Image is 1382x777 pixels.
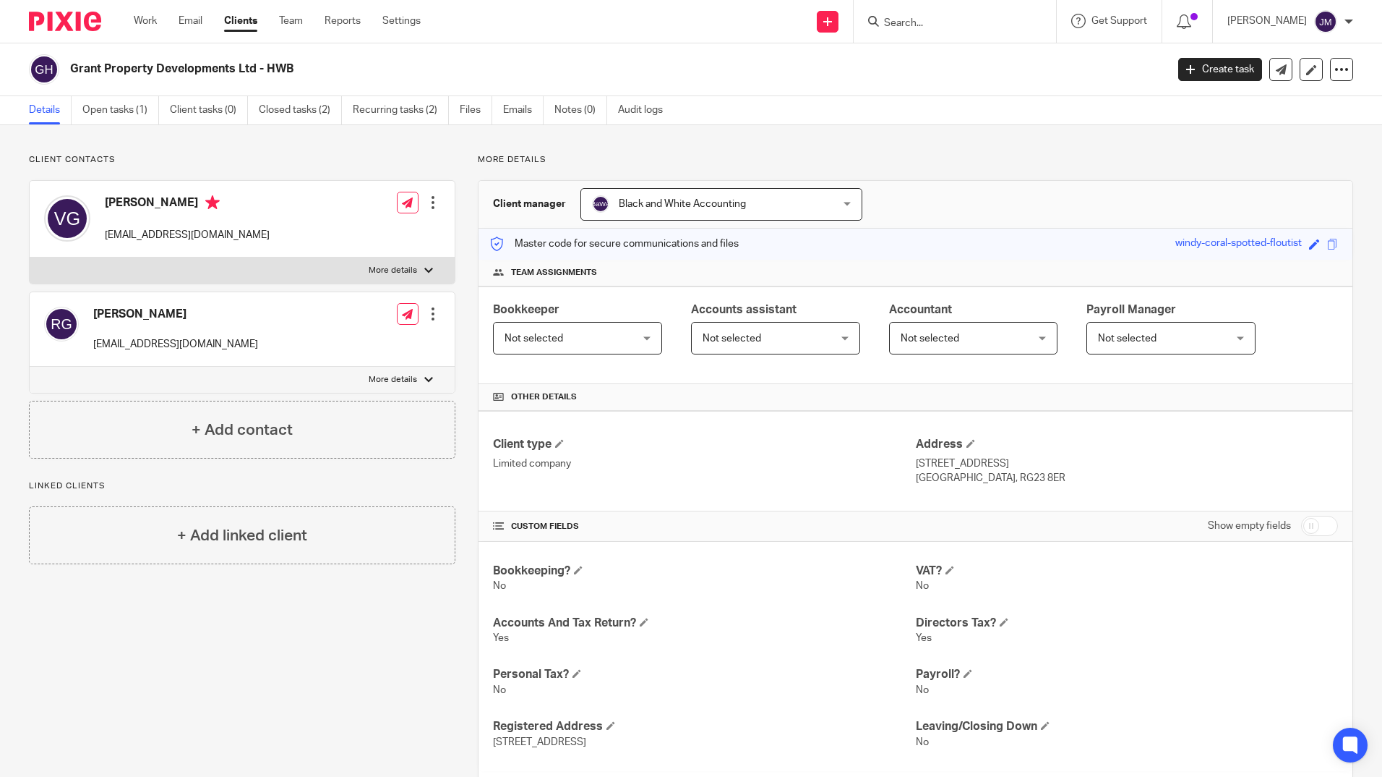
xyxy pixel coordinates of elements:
[493,685,506,695] span: No
[493,616,915,631] h4: Accounts And Tax Return?
[82,96,159,124] a: Open tasks (1)
[105,195,270,213] h4: [PERSON_NAME]
[93,337,258,352] p: [EMAIL_ADDRESS][DOMAIN_NAME]
[1208,519,1291,533] label: Show empty fields
[29,480,455,492] p: Linked clients
[29,154,455,166] p: Client contacts
[503,96,544,124] a: Emails
[493,737,586,747] span: [STREET_ADDRESS]
[29,96,72,124] a: Details
[192,419,293,441] h4: + Add contact
[259,96,342,124] a: Closed tasks (2)
[493,667,915,682] h4: Personal Tax?
[691,304,797,315] span: Accounts assistant
[493,581,506,591] span: No
[44,195,90,242] img: svg%3E
[901,334,959,344] span: Not selected
[916,667,1338,682] h4: Payroll?
[916,719,1338,734] h4: Leaving/Closing Down
[70,61,939,77] h2: Grant Property Developments Ltd - HWB
[493,633,509,643] span: Yes
[493,457,915,471] p: Limited company
[493,197,566,211] h3: Client manager
[1175,236,1302,252] div: windy-coral-spotted-floutist
[353,96,449,124] a: Recurring tasks (2)
[592,195,609,213] img: svg%3E
[511,267,597,279] span: Team assignments
[493,437,915,452] h4: Client type
[916,471,1338,485] p: [GEOGRAPHIC_DATA], RG23 8ER
[205,195,220,210] i: Primary
[916,737,929,747] span: No
[1178,58,1262,81] a: Create task
[916,581,929,591] span: No
[1227,14,1307,28] p: [PERSON_NAME]
[511,391,577,403] span: Other details
[703,334,761,344] span: Not selected
[916,457,1338,471] p: [STREET_ADDRESS]
[369,374,417,386] p: More details
[1314,10,1337,33] img: svg%3E
[889,304,952,315] span: Accountant
[369,265,417,276] p: More details
[382,14,421,28] a: Settings
[916,437,1338,452] h4: Address
[179,14,202,28] a: Email
[93,307,258,322] h4: [PERSON_NAME]
[44,307,79,341] img: svg%3E
[134,14,157,28] a: Work
[325,14,361,28] a: Reports
[916,685,929,695] span: No
[505,334,563,344] span: Not selected
[489,237,739,251] p: Master code for secure communications and files
[493,719,915,734] h4: Registered Address
[883,17,1013,30] input: Search
[478,154,1353,166] p: More details
[177,525,307,547] h4: + Add linked client
[916,633,932,643] span: Yes
[554,96,607,124] a: Notes (0)
[493,521,915,532] h4: CUSTOM FIELDS
[916,564,1338,579] h4: VAT?
[105,228,270,242] p: [EMAIL_ADDRESS][DOMAIN_NAME]
[279,14,303,28] a: Team
[493,564,915,579] h4: Bookkeeping?
[493,304,559,315] span: Bookkeeper
[29,54,59,85] img: svg%3E
[170,96,248,124] a: Client tasks (0)
[618,96,674,124] a: Audit logs
[1086,304,1176,315] span: Payroll Manager
[619,199,746,209] span: Black and White Accounting
[916,616,1338,631] h4: Directors Tax?
[1098,334,1156,344] span: Not selected
[1091,16,1147,26] span: Get Support
[224,14,257,28] a: Clients
[460,96,492,124] a: Files
[29,12,101,31] img: Pixie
